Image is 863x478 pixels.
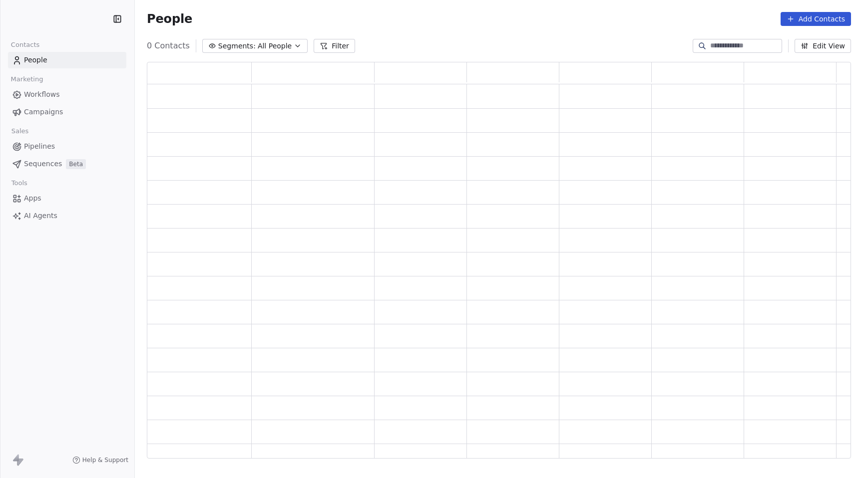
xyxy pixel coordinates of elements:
[24,141,55,152] span: Pipelines
[24,107,63,117] span: Campaigns
[72,456,128,464] a: Help & Support
[147,40,190,52] span: 0 Contacts
[8,86,126,103] a: Workflows
[24,193,41,204] span: Apps
[66,159,86,169] span: Beta
[147,11,192,26] span: People
[24,55,47,65] span: People
[24,159,62,169] span: Sequences
[8,104,126,120] a: Campaigns
[781,12,851,26] button: Add Contacts
[6,72,47,87] span: Marketing
[8,138,126,155] a: Pipelines
[6,37,44,52] span: Contacts
[24,89,60,100] span: Workflows
[8,190,126,207] a: Apps
[258,41,292,51] span: All People
[8,156,126,172] a: SequencesBeta
[218,41,256,51] span: Segments:
[8,208,126,224] a: AI Agents
[7,176,31,191] span: Tools
[24,211,57,221] span: AI Agents
[82,456,128,464] span: Help & Support
[8,52,126,68] a: People
[314,39,355,53] button: Filter
[7,124,33,139] span: Sales
[795,39,851,53] button: Edit View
